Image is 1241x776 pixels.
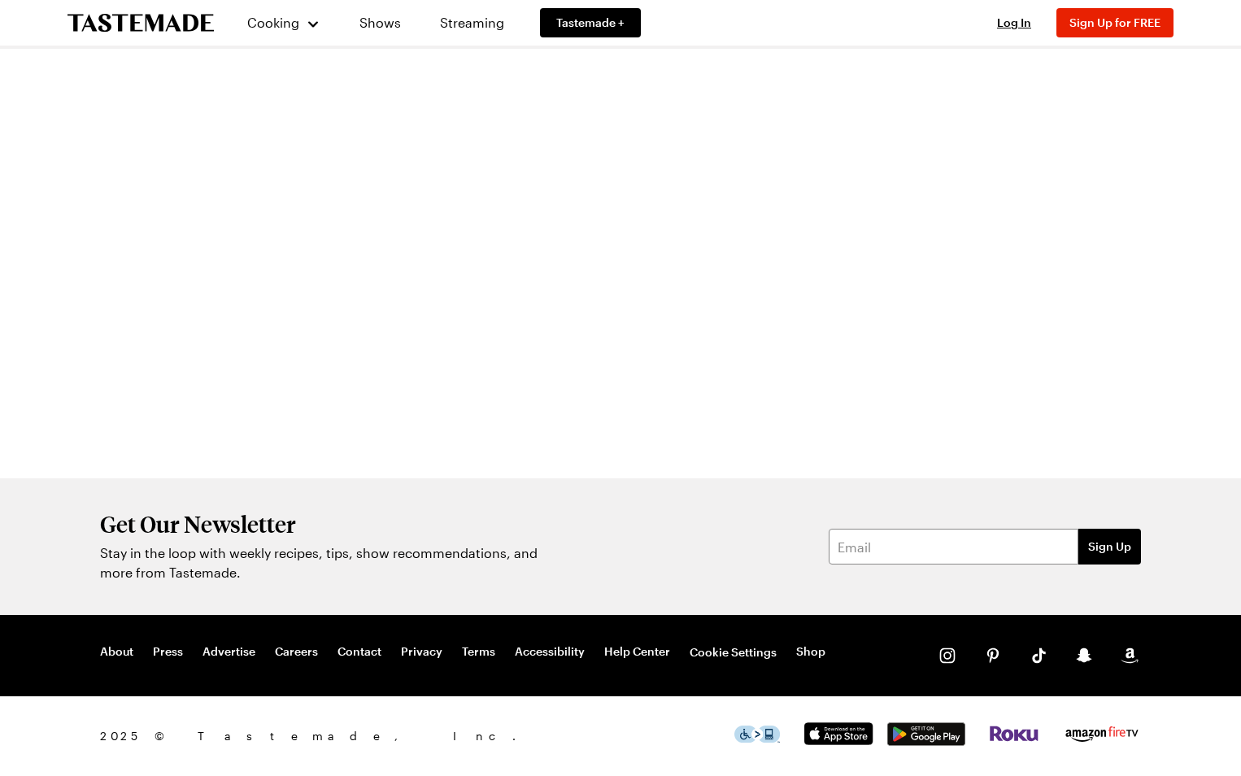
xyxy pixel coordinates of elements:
a: This icon serves as a link to download the Level Access assistive technology app for individuals ... [734,730,780,745]
img: This icon serves as a link to download the Level Access assistive technology app for individuals ... [734,726,780,743]
a: Press [153,644,183,660]
a: Roku [988,729,1040,744]
a: Help Center [604,644,670,660]
button: Log In [982,15,1047,31]
a: Accessibility [515,644,585,660]
img: Google Play [887,722,965,746]
a: Shop [796,644,825,660]
a: To Tastemade Home Page [67,14,214,33]
a: Contact [337,644,381,660]
a: Tastemade + [540,8,641,37]
span: Cooking [247,15,299,30]
img: App Store [799,722,877,746]
span: 2025 © Tastemade, Inc. [100,727,734,745]
a: Advertise [202,644,255,660]
img: Roku [988,726,1040,742]
span: Log In [997,15,1031,29]
button: Cookie Settings [690,644,777,660]
span: Sign Up for FREE [1069,15,1160,29]
button: Cooking [246,3,320,42]
span: Tastemade + [556,15,625,31]
a: App Store [799,732,877,748]
input: Email [829,529,1078,565]
a: Amazon Fire TV [1063,732,1141,748]
a: Terms [462,644,495,660]
button: Sign Up [1078,529,1141,565]
img: Amazon Fire TV [1063,723,1141,745]
span: Sign Up [1088,538,1131,555]
p: Stay in the loop with weekly recipes, tips, show recommendations, and more from Tastemade. [100,543,547,582]
button: Sign Up for FREE [1056,8,1174,37]
nav: Footer [100,644,825,660]
h2: Get Our Newsletter [100,511,547,537]
a: About [100,644,133,660]
iframe: Grill Week 2025 - Hub Page [35,49,1206,171]
a: Privacy [401,644,442,660]
a: Careers [275,644,318,660]
a: Google Play [887,733,965,748]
